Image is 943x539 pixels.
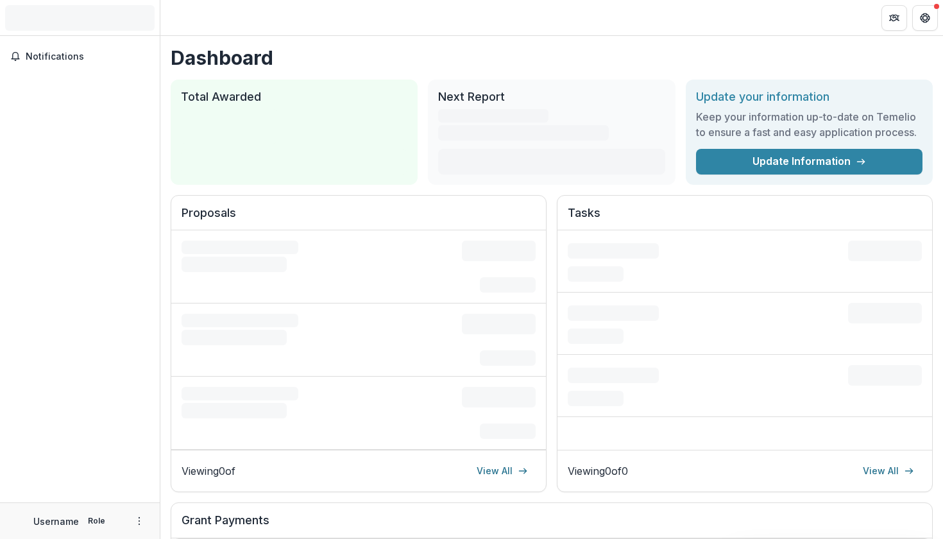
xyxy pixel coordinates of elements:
[132,513,147,529] button: More
[696,149,922,175] a: Update Information
[182,513,922,538] h2: Grant Payments
[881,5,907,31] button: Partners
[568,463,628,479] p: Viewing 0 of 0
[469,461,536,481] a: View All
[696,109,922,140] h3: Keep your information up-to-date on Temelio to ensure a fast and easy application process.
[855,461,922,481] a: View All
[912,5,938,31] button: Get Help
[182,206,536,230] h2: Proposals
[84,515,109,527] p: Role
[182,463,235,479] p: Viewing 0 of
[33,515,79,528] p: Username
[438,90,665,104] h2: Next Report
[26,51,149,62] span: Notifications
[171,46,933,69] h1: Dashboard
[181,90,407,104] h2: Total Awarded
[5,46,155,67] button: Notifications
[696,90,922,104] h2: Update your information
[568,206,922,230] h2: Tasks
